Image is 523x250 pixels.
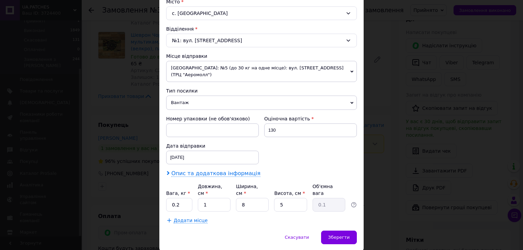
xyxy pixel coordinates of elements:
span: Скасувати [285,235,309,240]
label: Ширина, см [236,184,258,196]
div: Об'ємна вага [313,183,345,197]
div: Номер упаковки (не обов'язково) [166,115,259,122]
div: Оціночна вартість [264,115,357,122]
span: Додати місце [174,218,208,223]
span: Зберегти [328,235,350,240]
div: №1: вул. [STREET_ADDRESS] [166,34,357,47]
span: Вантаж [166,96,357,110]
span: Опис та додаткова інформація [171,170,260,177]
label: Довжина, см [198,184,222,196]
div: с. [GEOGRAPHIC_DATA] [166,6,357,20]
span: [GEOGRAPHIC_DATA]: №5 (до 30 кг на одне місце): вул. [STREET_ADDRESS] (ТРЦ "Аеромолл") [166,61,357,82]
div: Дата відправки [166,143,259,149]
label: Вага, кг [166,190,190,196]
span: Тип посилки [166,88,197,94]
span: Місце відправки [166,53,207,59]
label: Висота, см [274,190,305,196]
div: Відділення [166,26,357,32]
